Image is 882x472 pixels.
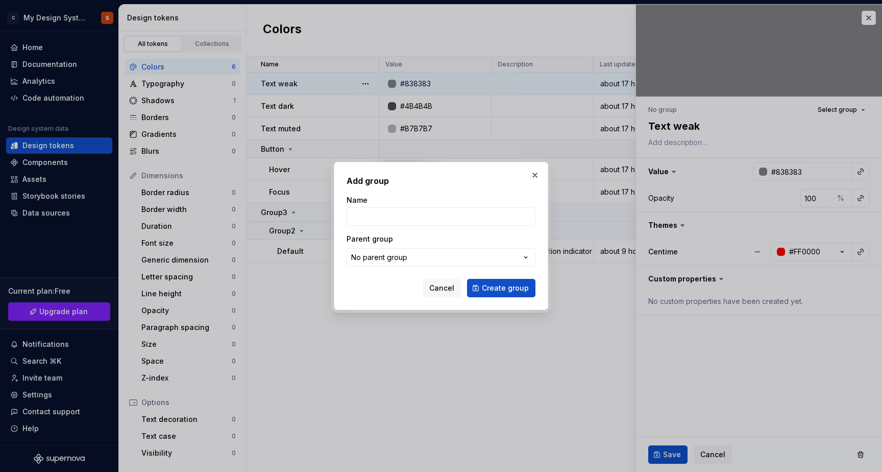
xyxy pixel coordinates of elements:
[429,283,454,293] span: Cancel
[347,234,393,244] label: Parent group
[347,195,367,205] label: Name
[347,175,535,187] h2: Add group
[351,252,407,263] div: No parent group
[423,279,461,297] button: Cancel
[347,248,535,267] button: No parent group
[467,279,535,297] button: Create group
[482,283,529,293] span: Create group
